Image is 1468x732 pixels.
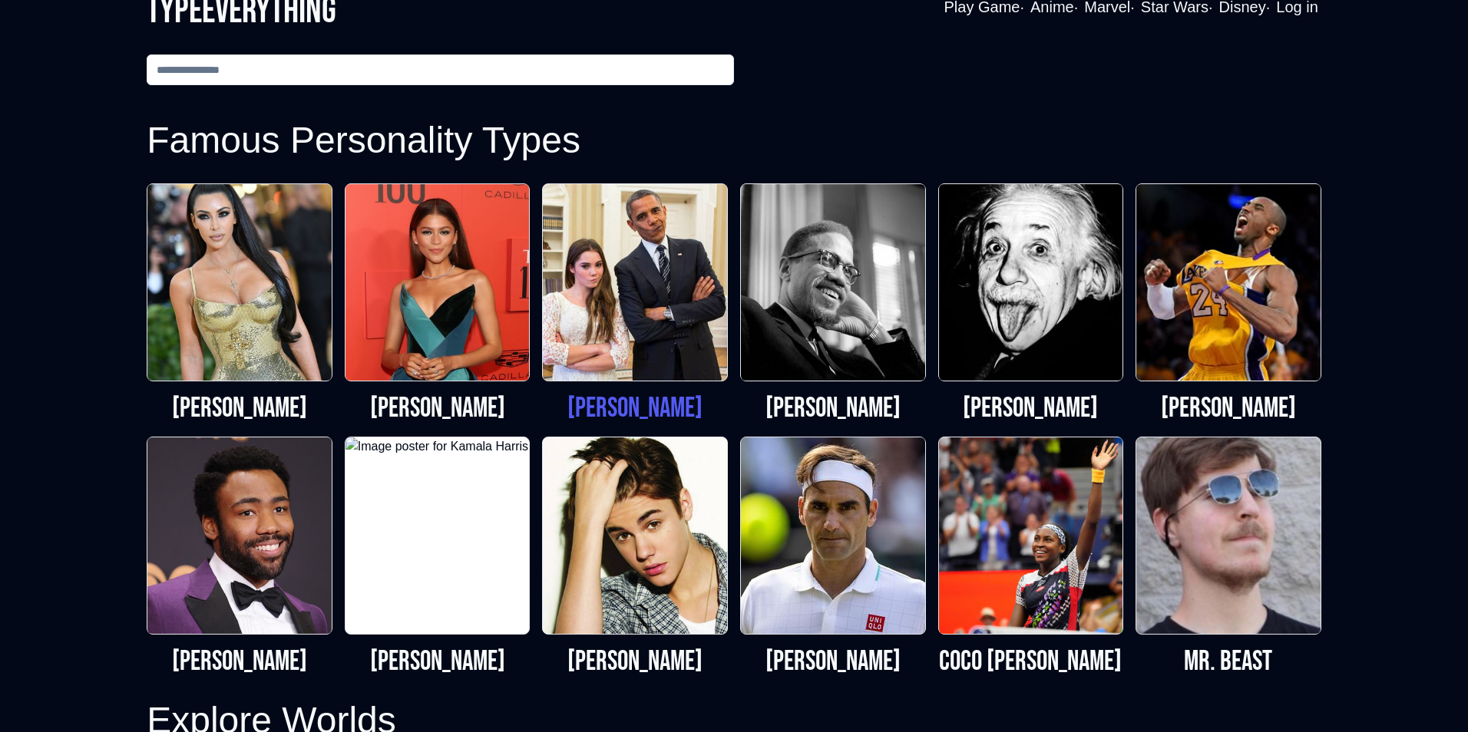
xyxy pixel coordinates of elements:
[147,183,332,424] a: Image poster for Kim Kardashian[PERSON_NAME]
[1136,184,1321,381] img: Image poster for Kobe Bryant
[542,437,728,678] a: Image poster for Justin Bieber[PERSON_NAME]
[740,394,926,424] p: [PERSON_NAME]
[939,184,1123,381] img: Image poster for Albert Einstein
[147,647,332,678] p: [PERSON_NAME]
[345,394,531,424] p: [PERSON_NAME]
[147,437,332,634] img: Image poster for Donald Glover
[1136,394,1321,424] p: [PERSON_NAME]
[543,437,727,634] img: Image poster for Justin Bieber
[542,183,728,424] a: Image poster for Barack Obama[PERSON_NAME]
[345,183,531,424] a: Image poster for Zendaya[PERSON_NAME]
[345,437,531,678] a: Image poster for Kamala Harris[PERSON_NAME]
[346,437,530,634] img: Image poster for Kamala Harris
[938,183,1124,424] a: Image poster for Albert Einstein[PERSON_NAME]
[740,437,926,678] a: Image poster for Roger Federer[PERSON_NAME]
[346,184,530,381] img: Image poster for Zendaya
[741,184,925,381] img: Image poster for Malcolm X
[938,647,1124,678] p: Coco [PERSON_NAME]
[542,394,728,424] p: [PERSON_NAME]
[741,437,925,634] img: Image poster for Roger Federer
[938,394,1124,424] p: [PERSON_NAME]
[1136,183,1321,424] a: Image poster for Kobe Bryant[PERSON_NAME]
[147,122,1321,159] h2: Famous Personality Types
[147,394,332,424] p: [PERSON_NAME]
[1136,647,1321,678] p: Mr. Beast
[147,437,332,678] a: Image poster for Donald Glover[PERSON_NAME]
[345,647,531,678] p: [PERSON_NAME]
[740,647,926,678] p: [PERSON_NAME]
[938,437,1124,678] a: Image poster for Coco GauffCoco [PERSON_NAME]
[542,647,728,678] p: [PERSON_NAME]
[543,184,727,381] img: Image poster for Barack Obama
[1136,437,1321,634] img: Image poster for Mr. Beast
[1136,437,1321,678] a: Image poster for Mr. BeastMr. Beast
[740,183,926,424] a: Image poster for Malcolm X[PERSON_NAME]
[147,184,332,381] img: Image poster for Kim Kardashian
[939,437,1123,634] img: Image poster for Coco Gauff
